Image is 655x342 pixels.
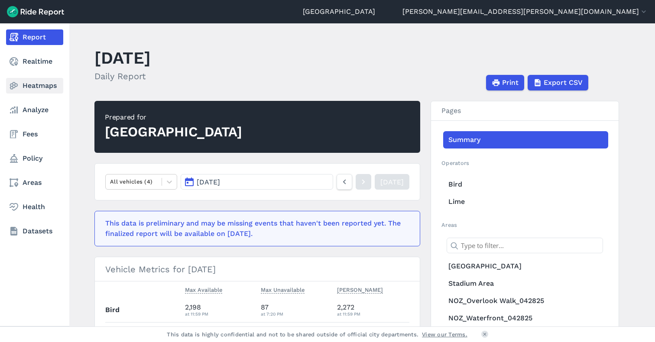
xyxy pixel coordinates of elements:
span: [PERSON_NAME] [337,285,383,294]
div: This data is preliminary and may be missing events that haven't been reported yet. The finalized ... [105,218,404,239]
a: Heatmaps [6,78,63,94]
div: 281 [261,326,330,342]
span: Print [502,77,519,88]
button: Max Available [185,285,222,295]
img: Ride Report [7,6,64,17]
button: [PERSON_NAME][EMAIL_ADDRESS][PERSON_NAME][DOMAIN_NAME] [402,6,648,17]
th: Bird [105,298,182,322]
a: Fees [6,126,63,142]
div: [GEOGRAPHIC_DATA] [105,123,242,142]
input: Type to filter... [447,238,603,253]
h2: Daily Report [94,70,151,83]
button: Export CSV [528,75,588,90]
div: 2,198 [185,302,254,318]
a: NOZ_Overlook Walk_042825 [443,292,608,310]
a: Report [6,29,63,45]
div: at 11:59 PM [337,310,410,318]
div: Prepared for [105,112,242,123]
a: Lime [443,193,608,210]
div: 87 [261,302,330,318]
button: [DATE] [181,174,333,190]
a: [GEOGRAPHIC_DATA] [443,258,608,275]
a: View our Terms. [422,330,467,339]
a: Bird [443,176,608,193]
h3: Pages [431,101,619,121]
button: Max Unavailable [261,285,305,295]
a: [DATE] [375,174,409,190]
div: 13,389 [185,326,254,342]
span: Max Available [185,285,222,294]
a: [GEOGRAPHIC_DATA] [303,6,375,17]
a: Policy [6,151,63,166]
a: Analyze [6,102,63,118]
h1: [DATE] [94,46,151,70]
a: Datasets [6,223,63,239]
a: NOZ_Waterfront_042825 [443,310,608,327]
div: at 7:20 PM [261,310,330,318]
a: Health [6,199,63,215]
a: Stadium Area [443,275,608,292]
button: Print [486,75,524,90]
div: 13,535 [337,326,410,342]
h2: Areas [441,221,608,229]
span: Max Unavailable [261,285,305,294]
div: 2,272 [337,302,410,318]
div: at 11:59 PM [185,310,254,318]
a: Areas [6,175,63,190]
span: Export CSV [544,77,583,88]
span: [DATE] [197,178,220,186]
button: [PERSON_NAME] [337,285,383,295]
h3: Vehicle Metrics for [DATE] [95,257,420,281]
a: Summary [443,131,608,148]
h2: Operators [441,159,608,167]
a: Realtime [6,54,63,69]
